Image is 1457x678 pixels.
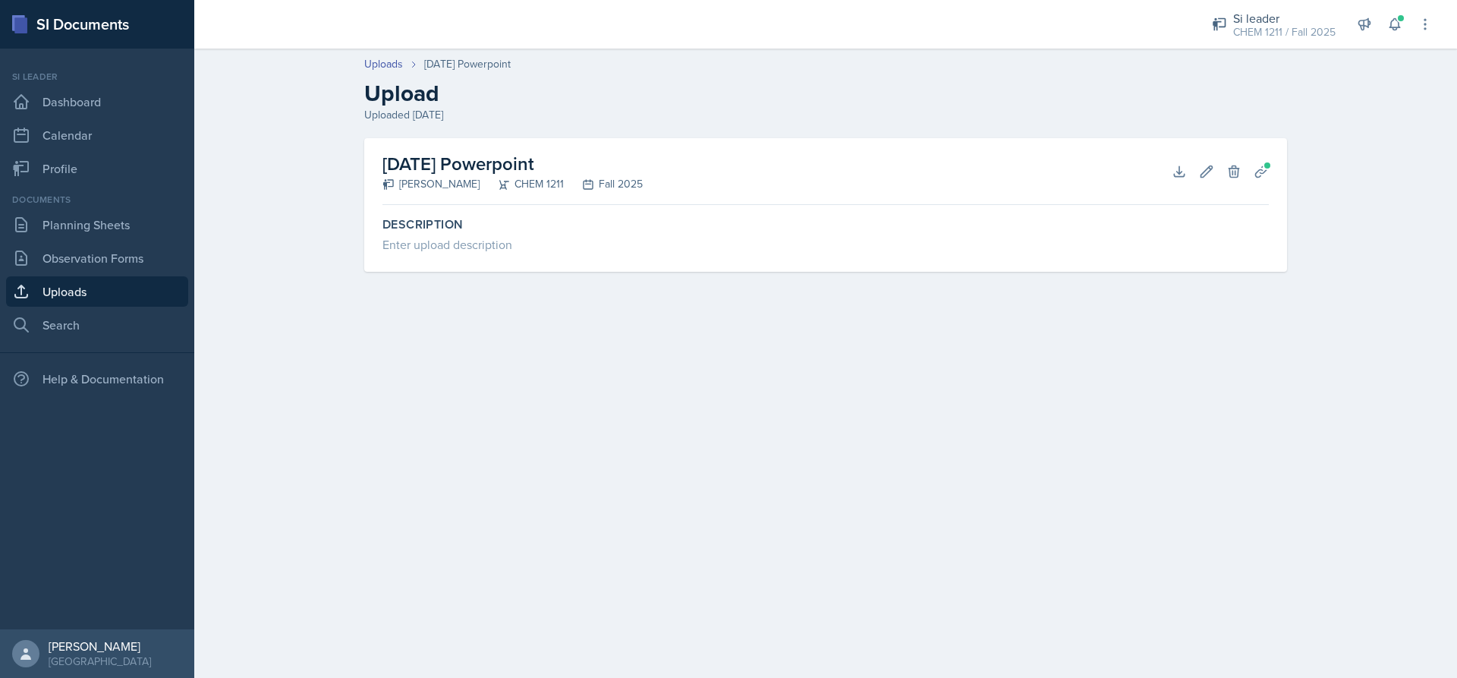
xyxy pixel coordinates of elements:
[1233,9,1336,27] div: Si leader
[1233,24,1336,40] div: CHEM 1211 / Fall 2025
[6,364,188,394] div: Help & Documentation
[6,87,188,117] a: Dashboard
[6,153,188,184] a: Profile
[382,176,480,192] div: [PERSON_NAME]
[382,150,643,178] h2: [DATE] Powerpoint
[6,243,188,273] a: Observation Forms
[364,80,1287,107] h2: Upload
[564,176,643,192] div: Fall 2025
[6,193,188,207] div: Documents
[382,217,1269,232] label: Description
[6,70,188,84] div: Si leader
[49,639,151,654] div: [PERSON_NAME]
[480,176,564,192] div: CHEM 1211
[49,654,151,669] div: [GEOGRAPHIC_DATA]
[424,56,511,72] div: [DATE] Powerpoint
[6,310,188,340] a: Search
[6,120,188,150] a: Calendar
[6,276,188,307] a: Uploads
[382,235,1269,254] div: Enter upload description
[6,210,188,240] a: Planning Sheets
[364,56,403,72] a: Uploads
[364,107,1287,123] div: Uploaded [DATE]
